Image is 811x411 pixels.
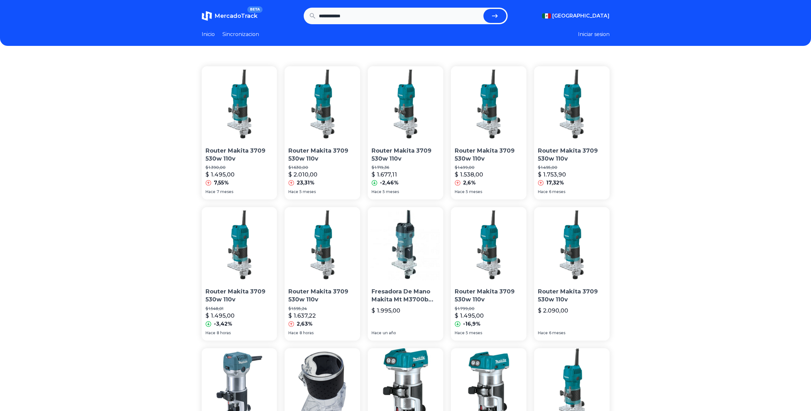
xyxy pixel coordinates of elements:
a: Router Makita 3709 530w 110vRouter Makita 3709 530w 110v$ 1.390,00$ 1.495,007,55%Hace7 meses [202,66,277,199]
p: $ 1.637,22 [288,311,316,320]
p: Router Makita 3709 530w 110v [538,147,606,163]
span: Hace [206,330,215,335]
span: Hace [455,189,465,194]
a: Router Makita 3709 530w 110vRouter Makita 3709 530w 110v$ 1.799,00$ 1.495,00-16,9%Hace5 meses [451,207,526,340]
span: [GEOGRAPHIC_DATA] [552,12,610,20]
p: 17,32% [546,179,564,187]
a: MercadoTrackBETA [202,11,257,21]
span: 7 meses [217,189,233,194]
p: Router Makita 3709 530w 110v [206,147,273,163]
p: $ 1.495,00 [206,311,235,320]
p: $ 1.390,00 [206,165,273,170]
p: $ 1.630,00 [288,165,356,170]
p: 2,63% [297,320,313,328]
p: $ 1.995,00 [372,306,400,315]
span: 8 horas [300,330,314,335]
p: -2,46% [380,179,399,187]
p: $ 2.090,00 [538,306,568,315]
a: Router Makita 3709 530w 110vRouter Makita 3709 530w 110v$ 1.548,01$ 1.495,00-3,42%Hace8 horas [202,207,277,340]
button: [GEOGRAPHIC_DATA] [542,12,610,20]
p: $ 1.495,00 [206,170,235,179]
a: Router Makita 3709 530w 110vRouter Makita 3709 530w 110v$ 1.595,24$ 1.637,222,63%Hace8 horas [285,207,360,340]
p: -3,42% [214,320,232,328]
img: Router Makita 3709 530w 110v [451,207,526,283]
span: Hace [288,330,298,335]
p: Router Makita 3709 530w 110v [206,288,273,304]
img: Router Makita 3709 530w 110v [451,66,526,142]
span: 5 meses [466,330,482,335]
p: Router Makita 3709 530w 110v [372,147,439,163]
p: 2,6% [463,179,476,187]
button: Iniciar sesion [578,31,610,38]
a: Router Makita 3709 530w 110vRouter Makita 3709 530w 110v$ 1.630,00$ 2.010,0023,31%Hace5 meses [285,66,360,199]
span: BETA [247,6,262,13]
p: 7,55% [214,179,229,187]
p: Router Makita 3709 530w 110v [288,147,356,163]
p: $ 1.719,36 [372,165,439,170]
span: un año [383,330,396,335]
span: 5 meses [383,189,399,194]
span: Hace [206,189,215,194]
span: MercadoTrack [214,12,257,19]
span: 8 horas [217,330,231,335]
span: Hace [372,330,381,335]
a: Router Makita 3709 530w 110vRouter Makita 3709 530w 110v$ 1.495,00$ 1.753,9017,32%Hace6 meses [534,66,610,199]
p: $ 1.499,00 [455,165,523,170]
a: Router Makita 3709 530w 110vRouter Makita 3709 530w 110v$ 1.499,00$ 1.538,002,6%Hace5 meses [451,66,526,199]
img: Router Makita 3709 530w 110v [534,66,610,142]
p: $ 1.495,00 [538,165,606,170]
p: $ 1.495,00 [455,311,484,320]
p: Router Makita 3709 530w 110v [455,147,523,163]
span: Hace [538,330,548,335]
a: Fresadora De Mano Makita Mt M3700b Para Fresa 1/4 Router RecFresadora De Mano Makita Mt M3700b Pa... [368,207,443,340]
img: Router Makita 3709 530w 110v [534,207,610,283]
a: Inicio [202,31,215,38]
p: 23,31% [297,179,315,187]
p: $ 1.538,00 [455,170,483,179]
img: Router Makita 3709 530w 110v [285,66,360,142]
img: MercadoTrack [202,11,212,21]
img: Router Makita 3709 530w 110v [202,66,277,142]
p: $ 1.595,24 [288,306,356,311]
p: Router Makita 3709 530w 110v [538,288,606,304]
p: $ 1.677,11 [372,170,397,179]
span: 5 meses [300,189,316,194]
p: Router Makita 3709 530w 110v [455,288,523,304]
span: Hace [288,189,298,194]
img: Router Makita 3709 530w 110v [368,66,443,142]
p: Router Makita 3709 530w 110v [288,288,356,304]
p: $ 1.799,00 [455,306,523,311]
span: Hace [538,189,548,194]
img: Router Makita 3709 530w 110v [285,207,360,283]
a: Router Makita 3709 530w 110vRouter Makita 3709 530w 110v$ 2.090,00Hace6 meses [534,207,610,340]
span: 6 meses [549,330,565,335]
p: $ 1.753,90 [538,170,566,179]
p: $ 2.010,00 [288,170,317,179]
span: 5 meses [466,189,482,194]
img: Router Makita 3709 530w 110v [202,207,277,283]
p: $ 1.548,01 [206,306,273,311]
span: 6 meses [549,189,565,194]
a: Router Makita 3709 530w 110vRouter Makita 3709 530w 110v$ 1.719,36$ 1.677,11-2,46%Hace5 meses [368,66,443,199]
p: Fresadora De Mano Makita Mt M3700b Para Fresa 1/4 Router Rec [372,288,439,304]
span: Hace [372,189,381,194]
a: Sincronizacion [222,31,259,38]
img: Mexico [542,13,551,18]
span: Hace [455,330,465,335]
p: -16,9% [463,320,481,328]
img: Fresadora De Mano Makita Mt M3700b Para Fresa 1/4 Router Rec [368,207,443,283]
